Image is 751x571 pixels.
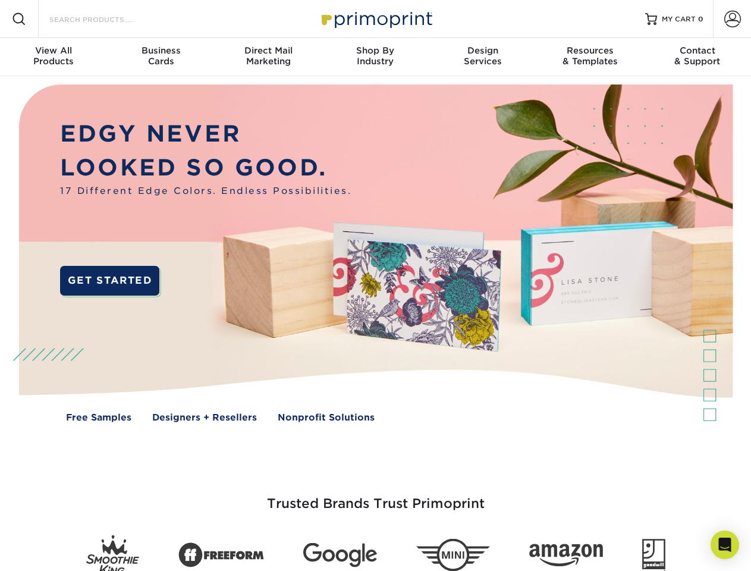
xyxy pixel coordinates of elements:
span: Business [107,45,214,56]
span: MY CART [662,14,696,24]
span: 17 Different Edge Colors. Endless Possibilities. [60,184,351,198]
img: Goodwill [642,539,665,571]
span: 0 [698,15,703,23]
p: LOOKED SO GOOD. [60,151,351,185]
img: Google [303,543,377,567]
h3: Trusted Brands Trust Primoprint [28,468,724,526]
div: Open Intercom Messenger [711,531,739,559]
a: GET STARTED [60,266,159,296]
div: Marketing [215,45,322,67]
a: Nonprofit Solutions [278,411,375,425]
img: Primoprint [316,6,435,32]
p: EDGY NEVER [60,117,351,151]
img: Amazon [529,544,603,567]
span: Direct Mail [215,45,322,56]
a: Contact& Support [644,38,751,76]
a: Shop ByIndustry [322,38,429,76]
a: BusinessCards [107,38,214,76]
a: Direct MailMarketing [215,38,322,76]
div: & Templates [536,45,643,67]
input: SEARCH PRODUCTS..... [48,12,164,26]
span: Design [429,45,536,56]
span: Resources [536,45,643,56]
a: Free Samples [66,411,131,425]
div: Industry [322,45,429,67]
div: Cards [107,45,214,67]
div: & Support [644,45,751,67]
span: Contact [644,45,751,56]
a: Resources& Templates [536,38,643,76]
a: DesignServices [429,38,536,76]
div: Services [429,45,536,67]
span: Shop By [322,45,429,56]
a: Designers + Resellers [152,411,257,425]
